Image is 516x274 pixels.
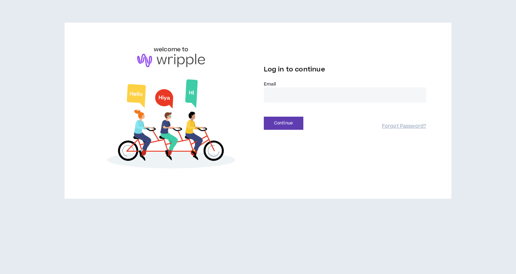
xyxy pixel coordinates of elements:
[137,54,205,67] img: logo-brand.png
[90,74,253,176] img: Welcome to Wripple
[264,65,325,74] span: Log in to continue
[382,123,426,130] a: Forgot Password?
[264,81,426,87] label: Email
[264,117,303,130] button: Continue
[154,45,189,54] h6: welcome to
